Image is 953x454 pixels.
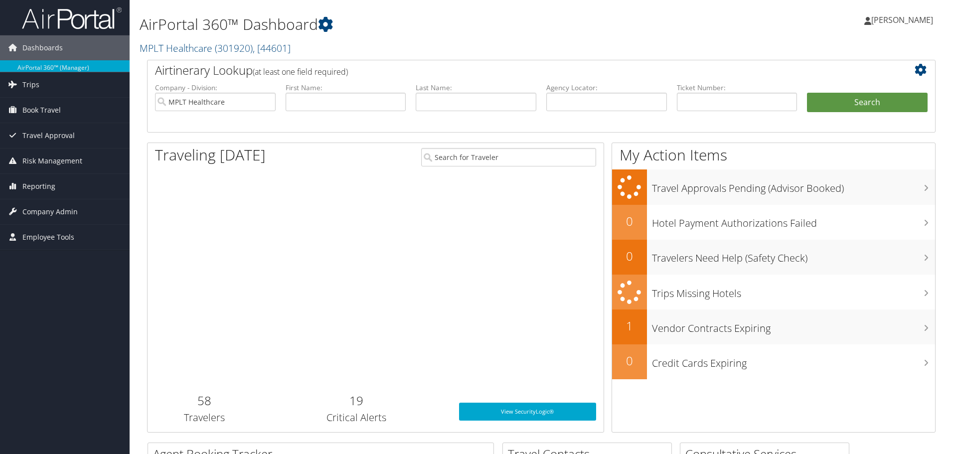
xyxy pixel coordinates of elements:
[140,14,675,35] h1: AirPortal 360™ Dashboard
[22,225,74,250] span: Employee Tools
[612,145,935,165] h1: My Action Items
[269,392,444,409] h2: 19
[155,83,276,93] label: Company - Division:
[871,14,933,25] span: [PERSON_NAME]
[612,344,935,379] a: 0Credit Cards Expiring
[22,123,75,148] span: Travel Approval
[22,72,39,97] span: Trips
[677,83,797,93] label: Ticket Number:
[652,282,935,301] h3: Trips Missing Hotels
[253,66,348,77] span: (at least one field required)
[612,248,647,265] h2: 0
[612,205,935,240] a: 0Hotel Payment Authorizations Failed
[22,98,61,123] span: Book Travel
[612,309,935,344] a: 1Vendor Contracts Expiring
[22,149,82,173] span: Risk Management
[215,41,253,55] span: ( 301920 )
[612,275,935,310] a: Trips Missing Hotels
[652,176,935,195] h3: Travel Approvals Pending (Advisor Booked)
[286,83,406,93] label: First Name:
[652,246,935,265] h3: Travelers Need Help (Safety Check)
[140,41,291,55] a: MPLT Healthcare
[22,199,78,224] span: Company Admin
[612,169,935,205] a: Travel Approvals Pending (Advisor Booked)
[546,83,667,93] label: Agency Locator:
[22,174,55,199] span: Reporting
[459,403,596,421] a: View SecurityLogic®
[652,351,935,370] h3: Credit Cards Expiring
[421,148,596,166] input: Search for Traveler
[652,316,935,335] h3: Vendor Contracts Expiring
[652,211,935,230] h3: Hotel Payment Authorizations Failed
[612,213,647,230] h2: 0
[269,411,444,425] h3: Critical Alerts
[155,392,254,409] h2: 58
[612,352,647,369] h2: 0
[807,93,928,113] button: Search
[612,240,935,275] a: 0Travelers Need Help (Safety Check)
[155,62,862,79] h2: Airtinerary Lookup
[416,83,536,93] label: Last Name:
[155,145,266,165] h1: Traveling [DATE]
[22,35,63,60] span: Dashboards
[612,317,647,334] h2: 1
[155,411,254,425] h3: Travelers
[864,5,943,35] a: [PERSON_NAME]
[253,41,291,55] span: , [ 44601 ]
[22,6,122,30] img: airportal-logo.png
